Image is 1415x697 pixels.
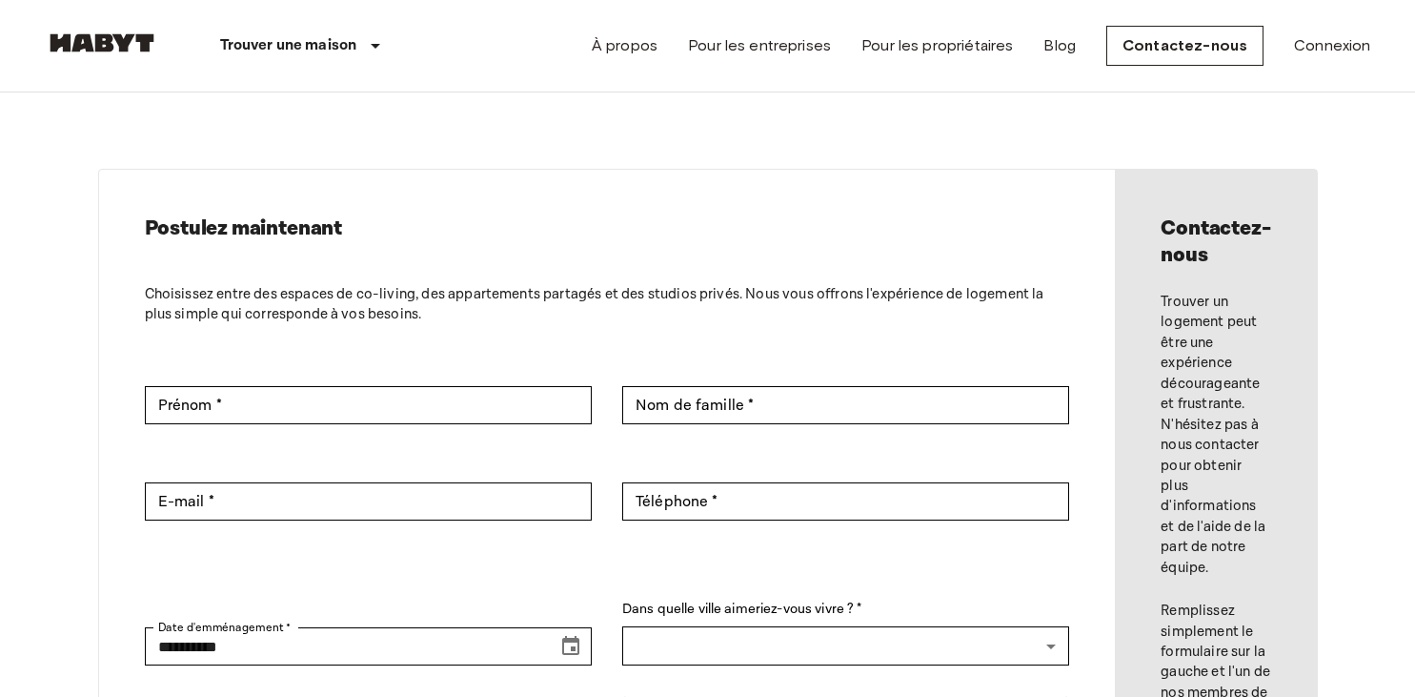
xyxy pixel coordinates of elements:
label: Date d'emménagement [158,619,291,636]
a: Pour les entreprises [688,34,831,57]
img: Habyt [45,33,159,52]
p: Trouver une maison [220,34,357,57]
label: Dans quelle ville aimeriez-vous vivre ? * [622,600,1069,620]
a: Contactez-nous [1106,26,1263,66]
a: À propos [592,34,657,57]
a: Connexion [1294,34,1370,57]
p: Trouver un logement peut être une expérience décourageante et frustrante. N'hésitez pas à nous co... [1161,292,1270,578]
p: Choisissez entre des espaces de co-living, des appartements partagés et des studios privés. Nous ... [145,284,1070,325]
a: Pour les propriétaires [861,34,1013,57]
h2: Contactez-nous [1161,215,1270,269]
button: Choose date, selected date is Sep 16, 2025 [552,627,590,666]
a: Blog [1043,34,1076,57]
h2: Postulez maintenant [145,215,1070,242]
